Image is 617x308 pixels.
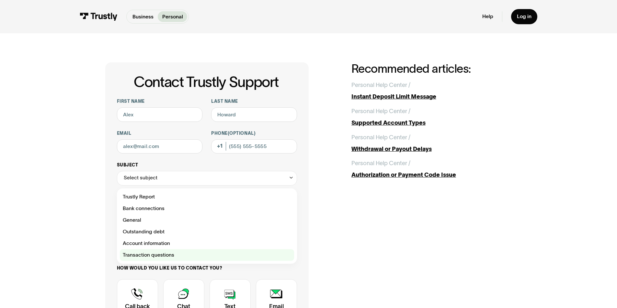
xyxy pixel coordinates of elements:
div: Select subject [124,174,157,182]
input: Howard [211,107,297,122]
div: Log in [517,13,531,20]
label: Email [117,131,203,136]
a: Log in [511,9,537,24]
a: Personal Help Center /Supported Account Types [351,107,512,127]
div: Personal Help Center / [351,81,410,90]
span: Trustly Report [123,193,155,201]
a: Help [482,13,493,20]
h2: Recommended articles: [351,62,512,75]
input: (555) 555-5555 [211,139,297,154]
h1: Contact Trustly Support [116,74,297,90]
img: Trustly Logo [80,13,118,21]
a: Personal [158,11,187,22]
label: How would you like us to contact you? [117,265,297,271]
input: Alex [117,107,203,122]
div: Personal Help Center / [351,107,410,116]
a: Personal Help Center /Withdrawal or Payout Delays [351,133,512,154]
span: Bank connections [123,204,165,213]
div: Authorization or Payment Code Issue [351,171,512,179]
div: Instant Deposit Limit Message [351,92,512,101]
p: Business [132,13,154,21]
label: Last name [211,99,297,104]
span: General [123,216,141,225]
div: Supported Account Types [351,119,512,127]
nav: Select subject [117,186,297,264]
label: Subject [117,162,297,168]
a: Business [128,11,158,22]
a: Personal Help Center /Authorization or Payment Code Issue [351,159,512,179]
a: Personal Help Center /Instant Deposit Limit Message [351,81,512,101]
div: Personal Help Center / [351,133,410,142]
div: Select subject [117,171,297,186]
span: Outstanding debt [123,228,165,236]
span: (Optional) [228,131,256,136]
label: First name [117,99,203,104]
p: Personal [162,13,183,21]
div: Personal Help Center / [351,159,410,168]
span: Transaction questions [123,251,174,260]
label: Phone [211,131,297,136]
div: Withdrawal or Payout Delays [351,145,512,154]
span: Account information [123,239,170,248]
input: alex@mail.com [117,139,203,154]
